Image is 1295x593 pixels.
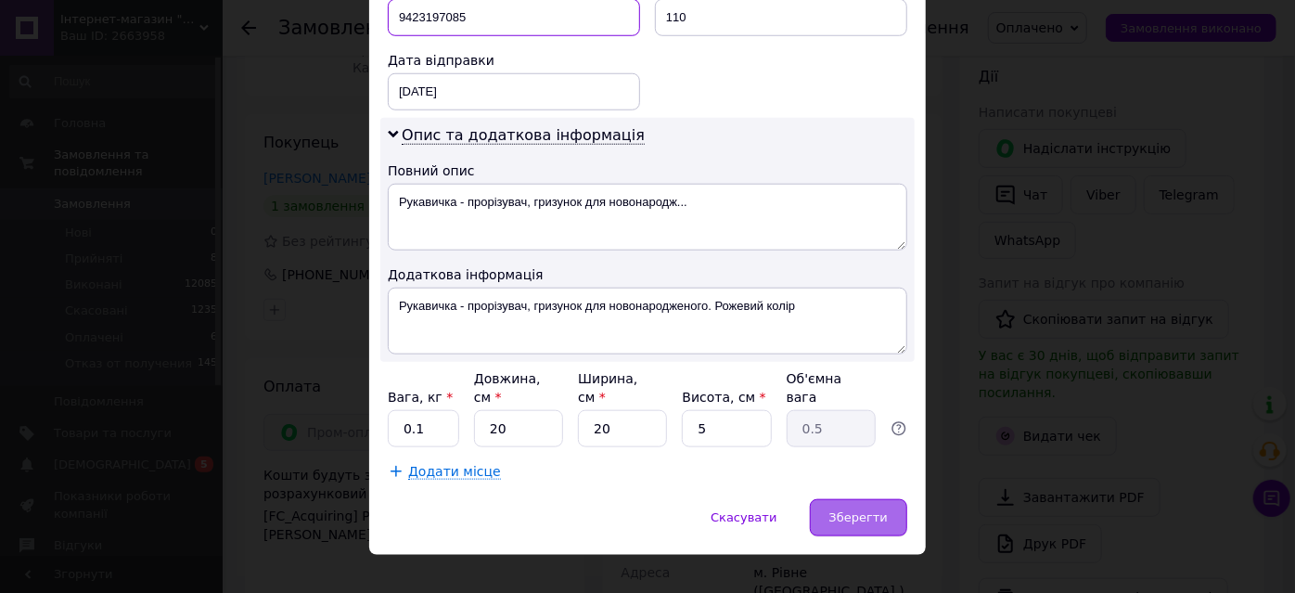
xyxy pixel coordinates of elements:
textarea: Рукавичка - прорізувач, гризунок для новонародж... [388,184,907,251]
span: Опис та додаткова інформація [402,126,645,145]
div: Об'ємна вага [787,369,876,406]
span: Зберегти [829,510,888,524]
div: Повний опис [388,161,907,180]
label: Вага, кг [388,390,453,405]
div: Дата відправки [388,51,640,70]
label: Ширина, см [578,371,637,405]
label: Висота, см [682,390,765,405]
div: Додаткова інформація [388,265,907,284]
span: Скасувати [711,510,776,524]
textarea: Рукавичка - прорізувач, гризунок для новонародженого. Рожевий колір [388,288,907,355]
label: Довжина, см [474,371,541,405]
span: Додати місце [408,464,501,480]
